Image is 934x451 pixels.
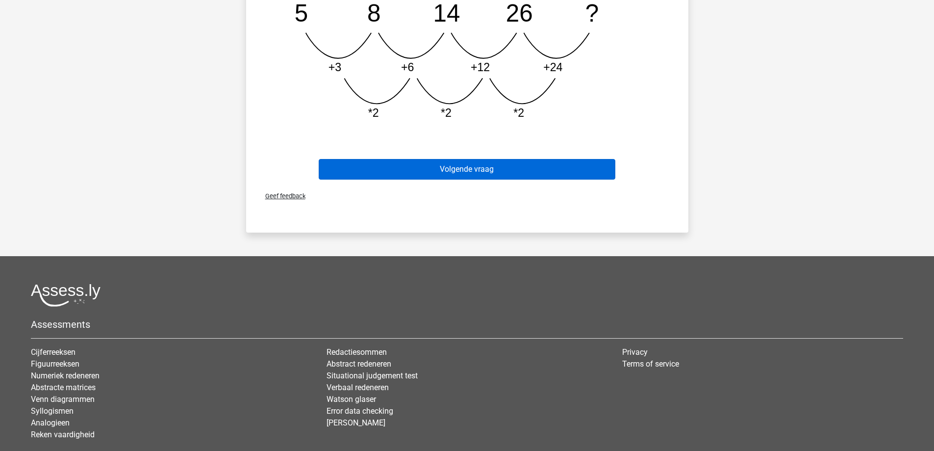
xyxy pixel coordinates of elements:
[543,61,562,74] tspan: +24
[327,359,391,369] a: Abstract redeneren
[327,371,418,380] a: Situational judgement test
[328,61,341,74] tspan: +3
[31,418,70,427] a: Analogieen
[327,395,376,404] a: Watson glaser
[31,347,76,357] a: Cijferreeksen
[31,359,79,369] a: Figuurreeksen
[327,418,385,427] a: [PERSON_NAME]
[257,192,305,200] span: Geef feedback
[622,359,679,369] a: Terms of service
[327,406,393,416] a: Error data checking
[31,318,903,330] h5: Assessments
[31,284,101,307] img: Assessly logo
[31,371,100,380] a: Numeriek redeneren
[319,159,615,180] button: Volgende vraag
[31,395,95,404] a: Venn diagrammen
[31,430,95,439] a: Reken vaardigheid
[327,347,387,357] a: Redactiesommen
[401,61,414,74] tspan: +6
[327,383,389,392] a: Verbaal redeneren
[31,406,74,416] a: Syllogismen
[471,61,490,74] tspan: +12
[31,383,96,392] a: Abstracte matrices
[622,347,648,357] a: Privacy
